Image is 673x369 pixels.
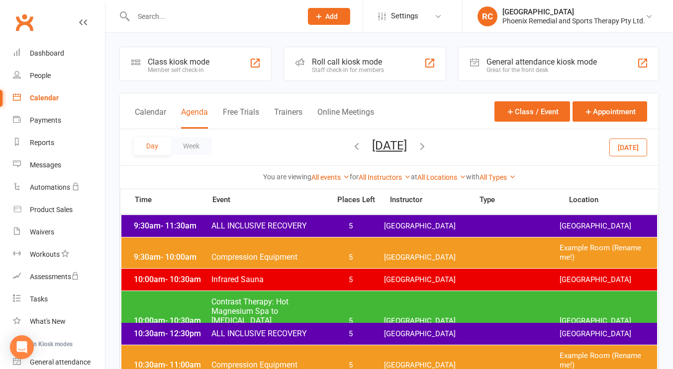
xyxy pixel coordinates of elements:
a: Automations [13,176,105,199]
span: Compression Equipment [211,252,324,262]
a: Waivers [13,221,105,243]
a: People [13,65,105,87]
div: Open Intercom Messenger [10,335,34,359]
span: 9:30am [131,252,211,262]
a: Payments [13,109,105,132]
span: [GEOGRAPHIC_DATA] [560,221,647,231]
div: Phoenix Remedial and Sports Therapy Pty Ltd. [502,16,645,25]
span: ALL INCLUSIVE RECOVERY [211,221,324,230]
div: Messages [30,161,61,169]
span: 5 [324,221,377,231]
span: Add [325,12,338,20]
span: [GEOGRAPHIC_DATA] [384,329,472,339]
span: [GEOGRAPHIC_DATA] [560,275,647,285]
a: Workouts [13,243,105,266]
input: Search... [130,9,295,23]
span: 5 [324,316,377,326]
div: Waivers [30,228,54,236]
button: [DATE] [609,138,647,156]
span: Event [212,195,330,205]
span: Time [132,195,212,207]
button: Online Meetings [317,107,374,129]
span: 5 [324,275,377,285]
div: Reports [30,139,54,147]
div: RC [478,6,497,26]
div: [GEOGRAPHIC_DATA] [502,7,645,16]
span: Location [569,196,659,204]
button: [DATE] [372,139,407,152]
a: Clubworx [12,10,37,35]
span: Infrared Sauna [211,275,324,284]
span: - 11:30am [161,221,196,230]
span: [GEOGRAPHIC_DATA] [384,221,472,231]
div: People [30,72,51,79]
a: All Locations [417,173,466,181]
a: Tasks [13,288,105,310]
a: Product Sales [13,199,105,221]
a: Dashboard [13,42,105,65]
div: Assessments [30,273,79,281]
div: Automations [30,183,70,191]
a: All Types [480,173,516,181]
strong: with [466,173,480,181]
a: Reports [13,132,105,154]
span: [GEOGRAPHIC_DATA] [384,253,472,262]
div: Great for the front desk [486,67,597,74]
span: [GEOGRAPHIC_DATA] [384,316,472,326]
div: Dashboard [30,49,64,57]
span: - 10:00am [161,252,196,262]
button: Add [308,8,350,25]
span: Type [480,196,569,204]
a: Messages [13,154,105,176]
button: Agenda [181,107,208,129]
button: Week [171,137,212,155]
div: Workouts [30,250,60,258]
strong: for [350,173,359,181]
span: Instructor [390,196,480,204]
span: - 12:30pm [165,329,201,338]
span: ALL INCLUSIVE RECOVERY [211,329,324,338]
span: 5 [324,329,377,339]
div: What's New [30,317,66,325]
div: Class kiosk mode [148,57,209,67]
span: 10:30am [131,329,211,338]
div: Roll call kiosk mode [312,57,384,67]
div: Member self check-in [148,67,209,74]
span: 9:30am [131,221,211,230]
span: Places Left [330,196,383,204]
button: Class / Event [494,101,570,122]
span: Settings [391,5,418,27]
span: 10:00am [131,316,211,325]
div: Tasks [30,295,48,303]
span: [GEOGRAPHIC_DATA] [560,329,647,339]
div: Staff check-in for members [312,67,384,74]
div: Calendar [30,94,59,102]
strong: You are viewing [263,173,311,181]
a: All events [311,173,350,181]
span: Contrast Therapy: Hot Magnesium Spa to [MEDICAL_DATA] [211,297,324,325]
span: 5 [324,253,377,262]
a: Assessments [13,266,105,288]
span: Example Room (Rename me!) [560,243,647,262]
button: Free Trials [223,107,259,129]
a: Calendar [13,87,105,109]
div: Payments [30,116,61,124]
span: [GEOGRAPHIC_DATA] [560,316,647,326]
div: General attendance [30,358,91,366]
span: - 10:30am [165,275,201,284]
a: All Instructors [359,173,411,181]
button: Calendar [135,107,166,129]
button: Appointment [573,101,647,122]
div: Product Sales [30,206,73,214]
span: [GEOGRAPHIC_DATA] [384,275,472,285]
span: 10:00am [131,275,211,284]
button: Trainers [274,107,302,129]
strong: at [411,173,417,181]
span: - 10:30am [165,316,201,325]
div: General attendance kiosk mode [486,57,597,67]
button: Day [134,137,171,155]
a: What's New [13,310,105,333]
